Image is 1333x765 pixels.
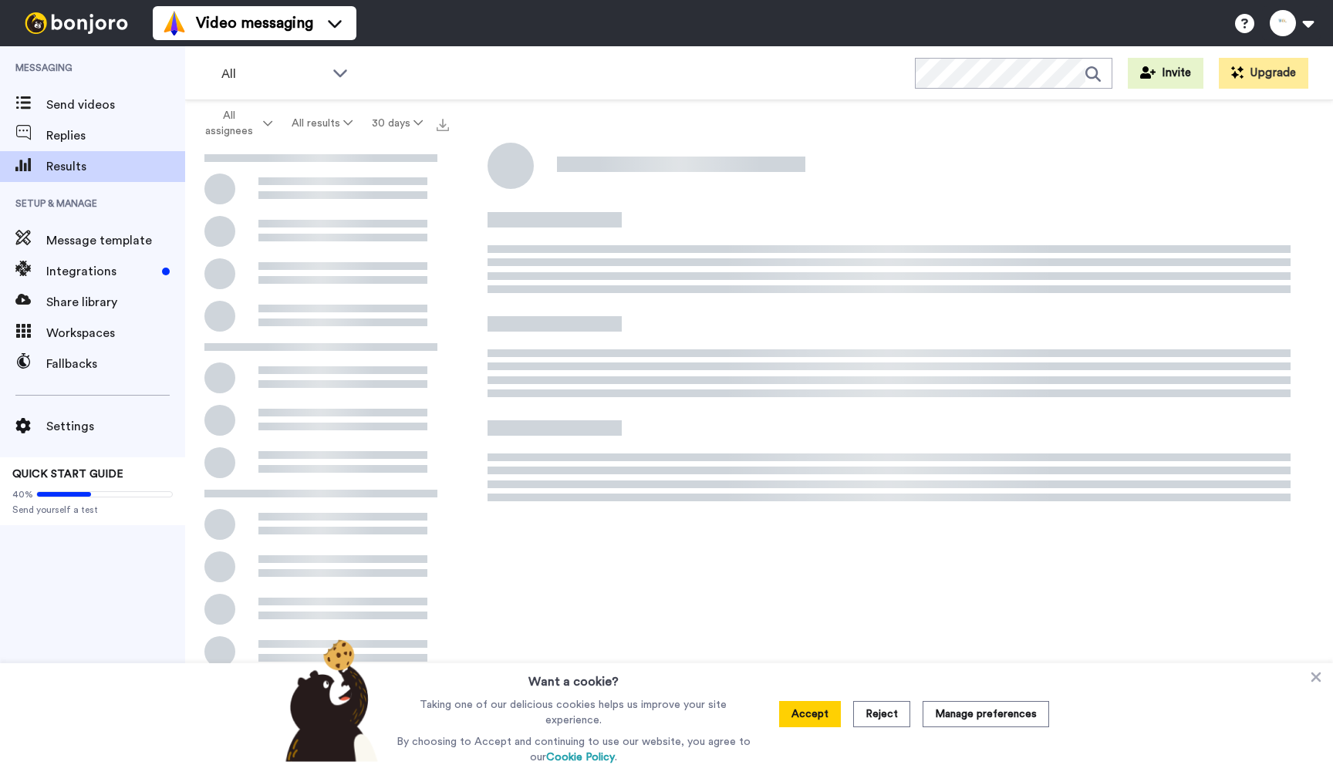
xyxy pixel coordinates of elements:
[19,12,134,34] img: bj-logo-header-white.svg
[46,126,185,145] span: Replies
[437,119,449,131] img: export.svg
[528,663,619,691] h3: Want a cookie?
[197,108,260,139] span: All assignees
[46,293,185,312] span: Share library
[46,231,185,250] span: Message template
[46,157,185,176] span: Results
[12,504,173,516] span: Send yourself a test
[1128,58,1203,89] button: Invite
[46,262,156,281] span: Integrations
[46,417,185,436] span: Settings
[923,701,1049,727] button: Manage preferences
[162,11,187,35] img: vm-color.svg
[46,96,185,114] span: Send videos
[546,752,615,763] a: Cookie Policy
[393,734,754,765] p: By choosing to Accept and continuing to use our website, you agree to our .
[853,701,910,727] button: Reject
[1219,58,1308,89] button: Upgrade
[12,469,123,480] span: QUICK START GUIDE
[779,701,841,727] button: Accept
[393,697,754,728] p: Taking one of our delicious cookies helps us improve your site experience.
[282,110,363,137] button: All results
[432,112,454,135] button: Export all results that match these filters now.
[196,12,313,34] span: Video messaging
[46,355,185,373] span: Fallbacks
[12,488,33,500] span: 40%
[362,110,432,137] button: 30 days
[188,102,282,145] button: All assignees
[272,639,386,762] img: bear-with-cookie.png
[46,324,185,342] span: Workspaces
[221,65,325,83] span: All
